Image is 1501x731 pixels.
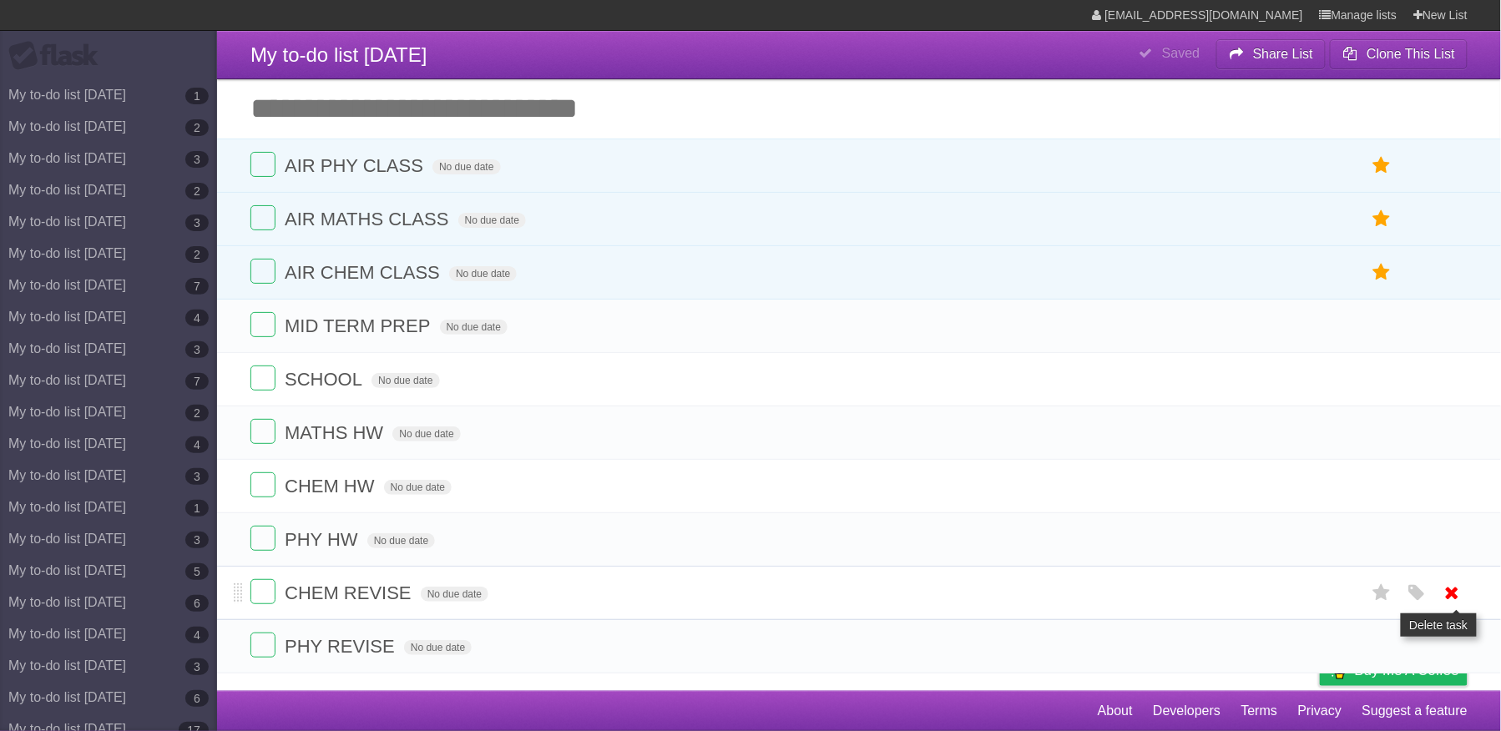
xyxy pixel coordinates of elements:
[285,476,379,497] span: CHEM HW
[185,532,209,548] b: 3
[185,405,209,421] b: 2
[285,209,452,229] span: AIR MATHS CLASS
[285,315,434,336] span: MID TERM PREP
[1298,695,1342,727] a: Privacy
[1355,656,1459,685] span: Buy me a coffee
[1366,205,1397,233] label: Star task
[185,563,209,580] b: 5
[449,266,517,281] span: No due date
[458,213,526,228] span: No due date
[1153,695,1221,727] a: Developers
[285,422,387,443] span: MATHS HW
[1367,47,1455,61] b: Clone This List
[185,310,209,326] b: 4
[250,312,275,337] label: Done
[1162,46,1200,60] b: Saved
[185,88,209,104] b: 1
[185,246,209,263] b: 2
[250,579,275,604] label: Done
[1253,47,1313,61] b: Share List
[185,278,209,295] b: 7
[404,640,472,655] span: No due date
[185,468,209,485] b: 3
[250,419,275,444] label: Done
[250,526,275,551] label: Done
[1330,39,1468,69] button: Clone This List
[392,426,460,441] span: No due date
[250,259,275,284] label: Done
[1366,152,1397,179] label: Star task
[285,636,399,657] span: PHY REVISE
[185,500,209,517] b: 1
[421,587,488,602] span: No due date
[250,633,275,658] label: Done
[285,582,416,603] span: CHEM REVISE
[1098,695,1133,727] a: About
[185,595,209,612] b: 6
[185,627,209,643] b: 4
[1366,259,1397,286] label: Star task
[384,480,452,495] span: No due date
[250,43,427,66] span: My to-do list [DATE]
[367,533,435,548] span: No due date
[1362,695,1468,727] a: Suggest a feature
[250,152,275,177] label: Done
[185,214,209,231] b: 3
[185,436,209,453] b: 4
[285,529,362,550] span: PHY HW
[185,183,209,199] b: 2
[8,41,109,71] div: Flask
[250,365,275,391] label: Done
[185,373,209,390] b: 7
[285,262,444,283] span: AIR CHEM CLASS
[250,205,275,230] label: Done
[185,341,209,358] b: 3
[1366,579,1397,607] label: Star task
[185,658,209,675] b: 3
[250,472,275,497] label: Done
[185,151,209,168] b: 3
[185,690,209,707] b: 6
[285,155,427,176] span: AIR PHY CLASS
[285,369,366,390] span: SCHOOL
[432,159,500,174] span: No due date
[371,373,439,388] span: No due date
[185,119,209,136] b: 2
[1216,39,1327,69] button: Share List
[440,320,508,335] span: No due date
[1241,695,1278,727] a: Terms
